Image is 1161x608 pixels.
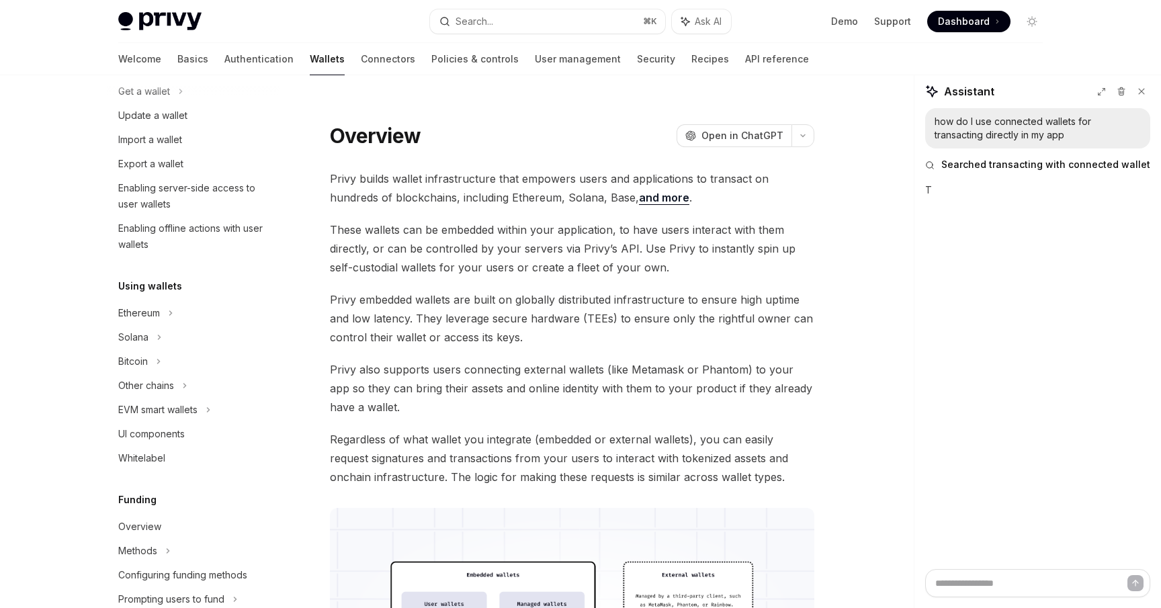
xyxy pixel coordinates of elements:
span: Open in ChatGPT [701,129,783,142]
span: Privy builds wallet infrastructure that empowers users and applications to transact on hundreds o... [330,169,814,207]
span: Regardless of what wallet you integrate (embedded or external wallets), you can easily request si... [330,430,814,486]
span: Privy embedded wallets are built on globally distributed infrastructure to ensure high uptime and... [330,290,814,347]
h1: Overview [330,124,421,148]
a: Authentication [224,43,294,75]
div: Update a wallet [118,107,187,124]
span: Privy also supports users connecting external wallets (like Metamask or Phantom) to your app so t... [330,360,814,417]
span: Dashboard [938,15,990,28]
a: Security [637,43,675,75]
div: Enabling server-side access to user wallets [118,180,271,212]
a: Update a wallet [107,103,279,128]
a: Export a wallet [107,152,279,176]
a: Welcome [118,43,161,75]
a: Demo [831,15,858,28]
div: Ethereum [118,305,160,321]
a: Whitelabel [107,446,279,470]
h5: Using wallets [118,278,182,294]
a: Overview [107,515,279,539]
button: Searched transacting with connected wallet [925,158,1150,171]
div: Methods [118,543,157,559]
span: Searched transacting with connected wallet [941,158,1150,171]
a: Wallets [310,43,345,75]
button: Open in ChatGPT [677,124,791,147]
a: Support [874,15,911,28]
div: Search... [456,13,493,30]
button: Toggle dark mode [1021,11,1043,32]
div: Export a wallet [118,156,183,172]
div: EVM smart wallets [118,402,198,418]
div: Prompting users to fund [118,591,224,607]
img: light logo [118,12,202,31]
a: Import a wallet [107,128,279,152]
span: Assistant [944,83,994,99]
span: Ask AI [695,15,722,28]
div: Import a wallet [118,132,182,148]
a: Enabling offline actions with user wallets [107,216,279,257]
button: Search...⌘K [430,9,665,34]
div: Enabling offline actions with user wallets [118,220,271,253]
div: Configuring funding methods [118,567,247,583]
div: Other chains [118,378,174,394]
a: Configuring funding methods [107,563,279,587]
button: Ask AI [672,9,731,34]
a: Enabling server-side access to user wallets [107,176,279,216]
div: Overview [118,519,161,535]
div: Bitcoin [118,353,148,370]
a: Basics [177,43,208,75]
button: Send message [1127,575,1144,591]
p: T [925,182,1150,198]
span: These wallets can be embedded within your application, to have users interact with them directly,... [330,220,814,277]
div: how do I use connected wallets for transacting directly in my app [935,115,1141,142]
a: API reference [745,43,809,75]
div: Solana [118,329,148,345]
a: Dashboard [927,11,1010,32]
span: ⌘ K [643,16,657,27]
a: Connectors [361,43,415,75]
a: UI components [107,422,279,446]
h5: Funding [118,492,157,508]
a: Recipes [691,43,729,75]
a: User management [535,43,621,75]
div: Whitelabel [118,450,165,466]
a: Policies & controls [431,43,519,75]
a: and more [639,191,689,205]
div: UI components [118,426,185,442]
